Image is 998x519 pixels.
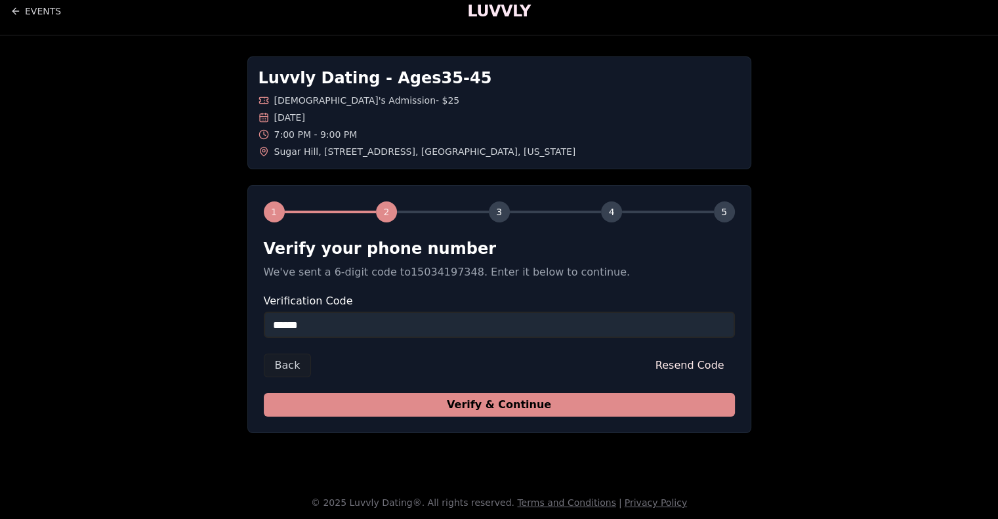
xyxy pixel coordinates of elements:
[274,128,358,141] span: 7:00 PM - 9:00 PM
[259,68,740,89] h1: Luvvly Dating - Ages 35 - 45
[274,145,576,158] span: Sugar Hill , [STREET_ADDRESS] , [GEOGRAPHIC_DATA] , [US_STATE]
[264,201,285,222] div: 1
[274,111,305,124] span: [DATE]
[517,497,616,508] a: Terms and Conditions
[264,238,735,259] h2: Verify your phone number
[264,354,312,377] button: Back
[619,497,622,508] span: |
[467,1,530,22] a: LUVVLY
[376,201,397,222] div: 2
[264,393,735,417] button: Verify & Continue
[714,201,735,222] div: 5
[264,264,735,280] p: We've sent a 6-digit code to 15034197348 . Enter it below to continue.
[601,201,622,222] div: 4
[264,296,735,306] label: Verification Code
[645,354,735,377] button: Resend Code
[625,497,687,508] a: Privacy Policy
[274,94,460,107] span: [DEMOGRAPHIC_DATA]'s Admission - $25
[489,201,510,222] div: 3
